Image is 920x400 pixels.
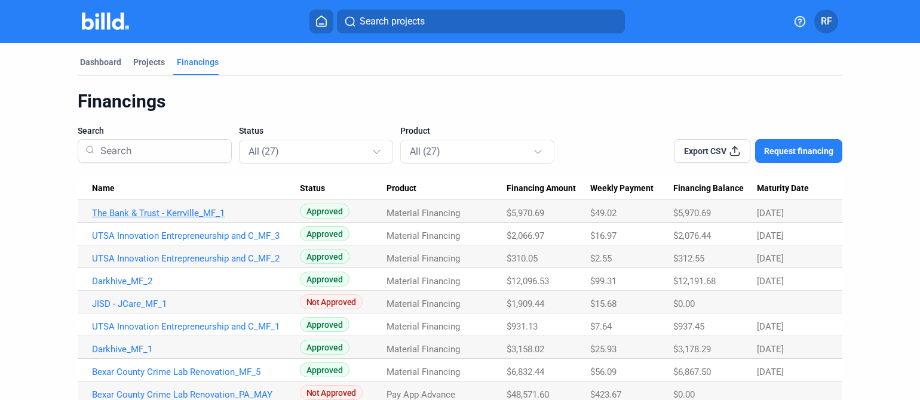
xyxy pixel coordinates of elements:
span: $5,970.69 [673,208,711,219]
span: Approved [300,340,349,355]
span: Material Financing [387,276,460,287]
a: Darkhive_MF_1 [92,344,300,355]
span: $310.05 [507,253,538,264]
span: $5,970.69 [507,208,544,219]
span: Not Approved [300,385,363,400]
span: Name [92,183,115,194]
button: Export CSV [674,139,750,163]
span: Approved [300,362,349,377]
span: Material Financing [387,321,460,332]
span: $49.02 [590,208,617,219]
button: Search projects [337,10,625,33]
div: Product [387,183,506,194]
div: Financing Balance [673,183,757,194]
span: Material Financing [387,230,460,241]
span: $2,076.44 [673,230,711,241]
span: $2,066.97 [507,230,544,241]
span: $0.00 [673,299,695,309]
span: $931.13 [507,321,538,332]
span: $3,158.02 [507,344,544,355]
div: Dashboard [80,56,121,68]
span: $15.68 [590,299,617,309]
div: Name [92,183,300,194]
img: Billd Company Logo [82,13,129,30]
span: [DATE] [757,208,784,219]
span: $56.09 [590,367,617,377]
span: Approved [300,272,349,287]
span: $48,571.60 [507,389,549,400]
span: Financing Balance [673,183,744,194]
span: Financing Amount [507,183,576,194]
span: Export CSV [684,145,726,157]
span: Material Financing [387,344,460,355]
span: Pay App Advance [387,389,455,400]
a: JISD - JCare_MF_1 [92,299,300,309]
div: Projects [133,56,165,68]
span: Request financing [764,145,833,157]
span: [DATE] [757,230,784,241]
a: The Bank & Trust - Kerrville_MF_1 [92,208,300,219]
span: $6,832.44 [507,367,544,377]
span: $2.55 [590,253,612,264]
span: $12,191.68 [673,276,716,287]
span: Approved [300,204,349,219]
span: Approved [300,317,349,332]
span: $99.31 [590,276,617,287]
span: Product [387,183,416,194]
a: Darkhive_MF_2 [92,276,300,287]
span: Material Financing [387,299,460,309]
span: $0.00 [673,389,695,400]
a: UTSA Innovation Entrepreneurship and C_MF_1 [92,321,300,332]
span: [DATE] [757,253,784,264]
span: $6,867.50 [673,367,711,377]
div: Status [300,183,387,194]
span: Status [300,183,325,194]
span: $12,096.53 [507,276,549,287]
mat-select-trigger: All (27) [410,146,440,157]
span: $16.97 [590,230,617,241]
div: Financings [78,90,842,113]
div: Financing Amount [507,183,590,194]
span: Status [239,125,263,137]
span: Material Financing [387,208,460,219]
div: Maturity Date [757,183,828,194]
span: $7.64 [590,321,612,332]
mat-select-trigger: All (27) [249,146,279,157]
span: [DATE] [757,321,784,332]
span: Approved [300,249,349,264]
span: $25.93 [590,344,617,355]
a: UTSA Innovation Entrepreneurship and C_MF_3 [92,230,300,241]
span: [DATE] [757,344,784,355]
span: Product [400,125,430,137]
span: $423.67 [590,389,621,400]
div: Financings [177,56,219,68]
span: Material Financing [387,253,460,264]
div: Weekly Payment [590,183,673,194]
span: Not Approved [300,294,363,309]
span: $937.45 [673,321,704,332]
a: Bexar County Crime Lab Renovation_PA_MAY [92,389,300,400]
span: $312.55 [673,253,704,264]
span: Material Financing [387,367,460,377]
span: Weekly Payment [590,183,654,194]
span: Maturity Date [757,183,809,194]
span: [DATE] [757,367,784,377]
a: UTSA Innovation Entrepreneurship and C_MF_2 [92,253,300,264]
button: RF [814,10,838,33]
span: $3,178.29 [673,344,711,355]
span: Search projects [360,14,425,29]
span: $1,909.44 [507,299,544,309]
span: RF [821,14,832,29]
input: Search [96,136,224,167]
button: Request financing [755,139,842,163]
span: Search [78,125,104,137]
a: Bexar County Crime Lab Renovation_MF_5 [92,367,300,377]
span: [DATE] [757,276,784,287]
span: Approved [300,226,349,241]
